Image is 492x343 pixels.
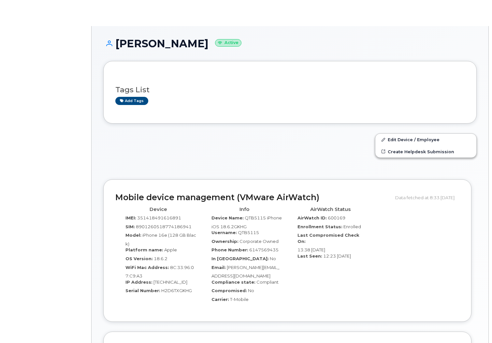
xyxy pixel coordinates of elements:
[297,232,369,244] label: Last Compromised Check On:
[211,279,255,285] label: Compliance state:
[211,230,237,236] label: Username:
[206,207,282,212] h4: Info
[137,215,181,220] span: 351418491616891
[249,247,279,252] span: 6147569435
[211,215,244,221] label: Device Name:
[115,97,148,105] a: Add tags
[136,224,192,229] span: 8901260518774186941
[375,134,476,145] a: Edit Device / Employee
[270,256,276,261] span: No
[153,279,187,285] span: [TECHNICAL_ID]
[256,279,279,285] span: Compliant
[238,230,259,235] span: QTB5115
[164,247,177,252] span: Apple
[239,239,279,244] span: Corporate Owned
[115,193,390,202] h2: Mobile device management (VMware AirWatch)
[125,256,153,262] label: OS Version:
[297,253,322,259] label: Last Seen:
[323,253,351,259] span: 12:23 [DATE]
[211,256,269,262] label: In [GEOGRAPHIC_DATA]:
[125,247,163,253] label: Platform name:
[343,224,361,229] span: Enrolled
[211,238,239,245] label: Ownership:
[211,265,280,279] span: [PERSON_NAME][EMAIL_ADDRESS][DOMAIN_NAME]
[297,247,325,252] span: 13:38 [DATE]
[215,39,241,47] small: Active
[125,215,136,221] label: IMEI:
[211,288,247,294] label: Compromised:
[395,191,459,204] div: Data fetched at 8:33 [DATE]
[211,264,226,271] label: Email:
[125,232,141,238] label: Model:
[230,297,249,302] span: T-Mobile
[292,207,369,212] h4: AirWatch Status
[248,288,254,293] span: No
[125,288,160,294] label: Serial Number:
[125,224,135,230] label: SIM:
[328,215,345,220] span: 600169
[297,224,342,230] label: Enrollment Status:
[103,38,477,49] h1: [PERSON_NAME]
[125,279,152,285] label: IP Address:
[211,215,282,229] span: QTB5115 iPhone iOS 18.6.2GKHG
[211,247,248,253] label: Phone Number:
[125,232,196,246] span: iPhone 16e (128 GB Black)
[120,207,196,212] h4: Device
[375,146,476,157] a: Create Helpdesk Submission
[161,288,192,293] span: H2D6TXGKHG
[154,256,167,261] span: 18.6.2
[115,86,465,94] h3: Tags List
[211,296,229,303] label: Carrier:
[297,215,327,221] label: AirWatch ID:
[125,264,169,271] label: WiFi Mac Address:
